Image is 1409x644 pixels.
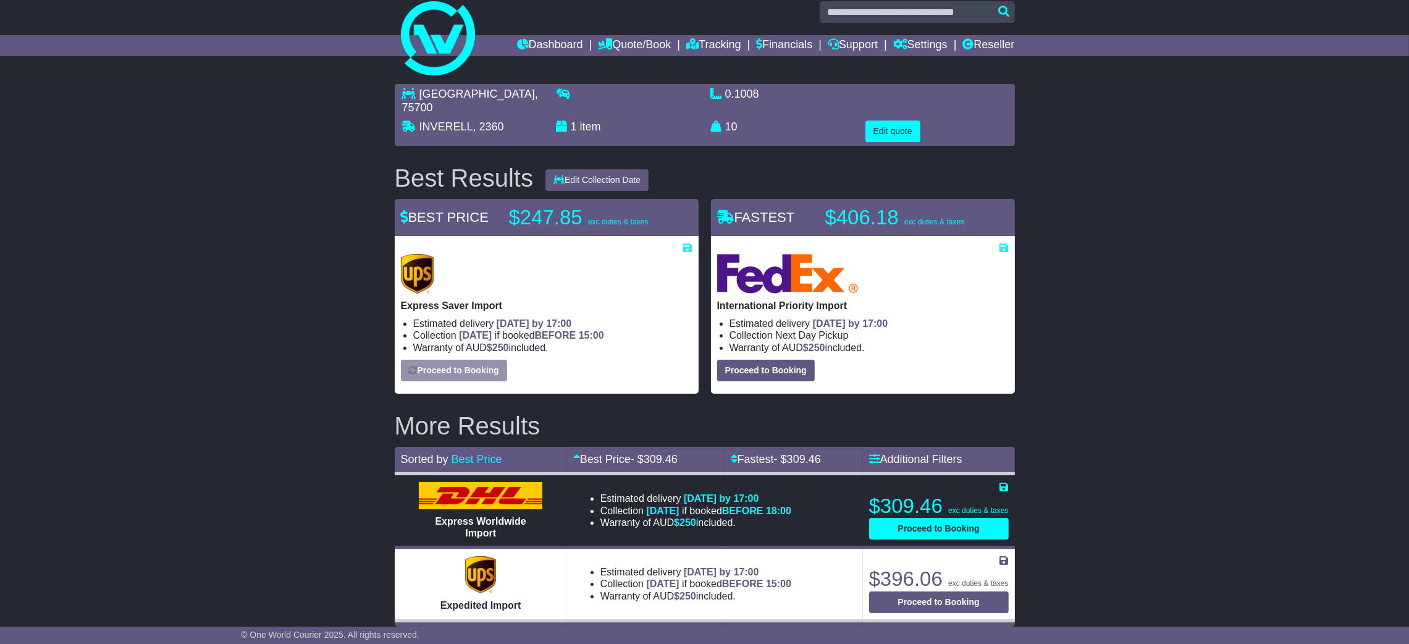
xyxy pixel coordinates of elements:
[535,330,576,341] span: BEFORE
[600,517,791,528] li: Warranty of AUD included.
[644,453,678,465] span: 309.46
[787,453,821,465] span: 309.46
[600,566,791,578] li: Estimated delivery
[509,205,663,230] p: $247.85
[684,567,759,577] span: [DATE] by 17:00
[717,254,859,294] img: FedEx Express: International Priority Import
[774,453,821,465] span: - $
[401,254,434,294] img: UPS (new): Express Saver Import
[600,493,791,504] li: Estimated delivery
[869,453,962,465] a: Additional Filters
[598,35,671,56] a: Quote/Book
[571,121,577,133] span: 1
[401,453,448,465] span: Sorted by
[401,300,692,311] p: Express Saver Import
[766,506,791,516] span: 18:00
[722,506,763,516] span: BEFORE
[647,578,791,589] span: if booked
[573,453,678,465] a: Best Price- $309.46
[419,121,473,133] span: INVERELL
[869,518,1009,540] button: Proceed to Booking
[717,360,815,381] button: Proceed to Booking
[731,453,821,465] a: Fastest- $309.46
[579,330,604,341] span: 15:00
[459,330,492,341] span: [DATE]
[756,35,812,56] a: Financials
[492,342,509,353] span: 250
[869,591,1009,613] button: Proceed to Booking
[904,218,964,226] span: exc duties & taxes
[389,164,540,192] div: Best Results
[730,318,1009,329] li: Estimated delivery
[631,453,678,465] span: - $
[419,88,535,100] span: [GEOGRAPHIC_DATA]
[517,35,583,56] a: Dashboard
[730,329,1009,341] li: Collection
[717,300,1009,311] p: International Priority Import
[809,342,825,353] span: 250
[473,121,504,133] span: , 2360
[588,218,648,226] span: exc duties & taxes
[545,169,649,191] button: Edit Collection Date
[962,35,1014,56] a: Reseller
[725,88,759,100] span: 0.1008
[725,121,738,133] span: 10
[647,506,679,516] span: [DATE]
[459,330,604,341] span: if booked
[419,482,542,509] img: DHL: Express Worldwide Import
[452,453,502,465] a: Best Price
[413,318,692,329] li: Estimated delivery
[813,318,888,329] span: [DATE] by 17:00
[948,506,1008,515] span: exc duties & taxes
[647,506,791,516] span: if booked
[401,210,489,225] span: BEST PRICE
[674,591,696,601] span: $
[580,121,601,133] span: item
[766,578,791,589] span: 15:00
[717,210,795,225] span: FASTEST
[730,342,1009,354] li: Warranty of AUD included.
[600,590,791,602] li: Warranty of AUD included.
[825,205,980,230] p: $406.18
[865,121,920,142] button: Edit quote
[413,329,692,341] li: Collection
[395,412,1015,439] h2: More Results
[435,516,526,538] span: Express Worldwide Import
[722,578,763,589] span: BEFORE
[828,35,878,56] a: Support
[465,556,496,593] img: UPS (new): Expedited Import
[647,578,679,589] span: [DATE]
[600,578,791,590] li: Collection
[775,330,848,341] span: Next Day Pickup
[803,342,825,353] span: $
[869,494,1009,519] p: $309.46
[679,517,696,528] span: 250
[679,591,696,601] span: 250
[413,342,692,354] li: Warranty of AUD included.
[684,493,759,504] span: [DATE] by 17:00
[440,600,521,611] span: Expedited Import
[893,35,948,56] a: Settings
[674,517,696,528] span: $
[402,88,538,114] span: , 75700
[241,630,419,640] span: © One World Courier 2025. All rights reserved.
[600,505,791,517] li: Collection
[401,360,507,381] button: Proceed to Booking
[497,318,572,329] span: [DATE] by 17:00
[686,35,741,56] a: Tracking
[487,342,509,353] span: $
[869,567,1009,591] p: $396.06
[948,579,1008,588] span: exc duties & taxes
